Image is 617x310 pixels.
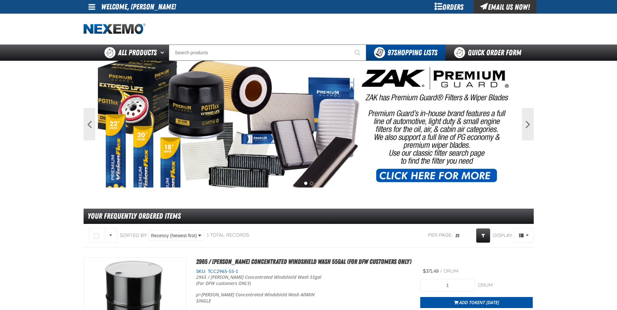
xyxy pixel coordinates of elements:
[196,292,325,304] p: p>[PERSON_NAME] Concentrated Windshield Wash ADMIN SINGLE
[151,232,197,239] span: Recency (Newest first)
[207,232,249,239] div: 1 total records
[423,268,438,274] span: $371.49
[440,268,442,274] span: /
[522,108,534,140] button: Next
[366,45,445,61] button: You have 97 Shopping Lists. Open to view details
[478,282,533,289] div: drum
[169,45,366,61] input: Search
[120,232,147,238] span: Sorted By:
[445,45,533,61] a: Quick Order Form
[98,61,519,187] img: PG Filters & Wipers
[428,232,453,239] span: Per page:
[476,228,490,243] a: Expand or Collapse Grid Filters
[118,47,157,58] span: All Products
[475,299,499,305] span: Kent [DATE]
[206,269,238,274] span: TCC2965-55-1
[158,45,169,61] button: Open All Products pages
[444,268,458,274] span: drum
[84,108,95,140] button: Previous
[350,45,366,61] button: Start Searching
[304,182,307,185] button: 1 of 2
[420,297,533,308] button: Add toKent [DATE]
[387,48,394,57] strong: 97
[310,182,313,185] button: 2 of 2
[459,299,499,305] span: Add to
[493,232,513,238] span: Display:
[196,258,411,265] a: 2965 / [PERSON_NAME] Concentrated Windshield Wash 55gal (For DFW customers ONLY)
[84,23,145,35] img: Nexemo logo
[104,228,117,243] button: Rows selection options
[514,228,534,243] button: Product Grid Views Toolbar
[196,274,325,287] p: 2965 / [PERSON_NAME] Concentrated Windshield Wash 55gal (For DFW customers ONLY)
[420,279,475,292] input: Product Quantity
[387,48,437,57] span: Shopping Lists
[196,268,411,275] div: SKU:
[84,209,534,224] div: Your Frequently Ordered Items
